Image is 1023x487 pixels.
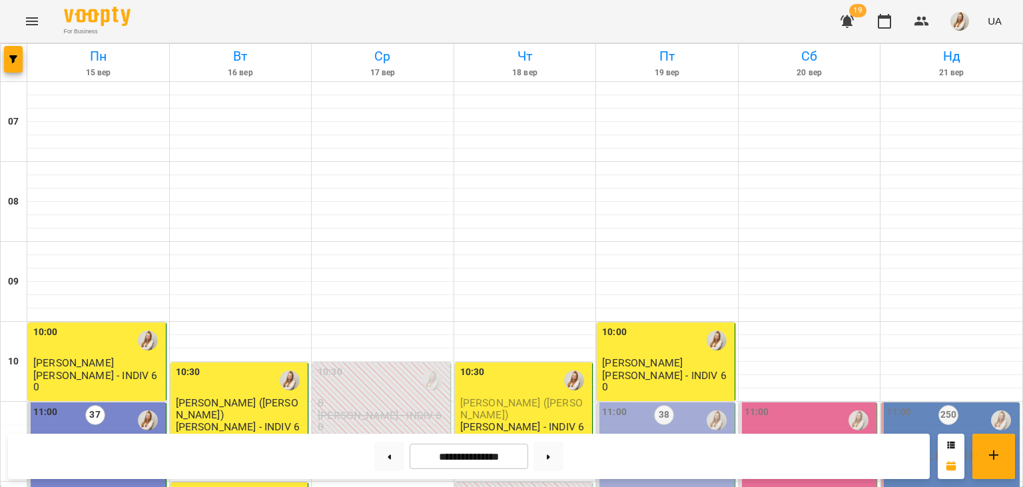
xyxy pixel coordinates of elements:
img: Voopty Logo [64,7,131,26]
label: 38 [654,405,674,425]
span: [PERSON_NAME] [602,356,683,369]
span: [PERSON_NAME] ([PERSON_NAME]) [176,396,298,420]
h6: Сб [741,46,878,67]
label: 11:00 [745,405,769,420]
h6: 10 [8,354,19,369]
img: Адамович Вікторія [849,410,868,430]
h6: Ср [314,46,452,67]
h6: Пт [598,46,736,67]
p: [PERSON_NAME] - INDIV 60 [460,421,590,444]
label: 37 [85,405,105,425]
span: [PERSON_NAME] ([PERSON_NAME]) [460,396,583,420]
label: 10:30 [318,365,342,380]
span: UA [988,14,1002,28]
button: Menu [16,5,48,37]
img: Адамович Вікторія [138,330,158,350]
h6: 20 вер [741,67,878,79]
label: 10:30 [460,365,485,380]
label: 10:00 [33,325,58,340]
p: 0 [318,397,448,408]
p: [PERSON_NAME] - INDIV 60 [318,410,448,433]
img: Адамович Вікторія [280,370,300,390]
h6: 09 [8,274,19,289]
img: db46d55e6fdf8c79d257263fe8ff9f52.jpeg [950,12,969,31]
h6: 07 [8,115,19,129]
h6: Пн [29,46,167,67]
img: Адамович Вікторія [991,410,1011,430]
h6: 19 вер [598,67,736,79]
span: 19 [849,4,866,17]
h6: 21 вер [882,67,1020,79]
img: Адамович Вікторія [422,370,442,390]
img: Адамович Вікторія [707,410,727,430]
label: 11:00 [602,405,627,420]
h6: 17 вер [314,67,452,79]
label: 250 [938,405,958,425]
label: 10:00 [602,325,627,340]
h6: 16 вер [172,67,310,79]
label: 11:00 [886,405,911,420]
h6: 08 [8,195,19,209]
span: [PERSON_NAME] [33,356,114,369]
p: [PERSON_NAME] - INDIV 60 [602,370,732,393]
h6: 15 вер [29,67,167,79]
h6: Вт [172,46,310,67]
label: 10:30 [176,365,200,380]
span: For Business [64,27,131,36]
h6: 18 вер [456,67,594,79]
img: Адамович Вікторія [564,370,584,390]
img: Адамович Вікторія [138,410,158,430]
p: [PERSON_NAME] - INDIV 60 [33,370,163,393]
label: 11:00 [33,405,58,420]
img: Адамович Вікторія [707,330,727,350]
p: [PERSON_NAME] - INDIV 60 [176,421,306,444]
h6: Нд [882,46,1020,67]
h6: Чт [456,46,594,67]
button: UA [982,9,1007,33]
